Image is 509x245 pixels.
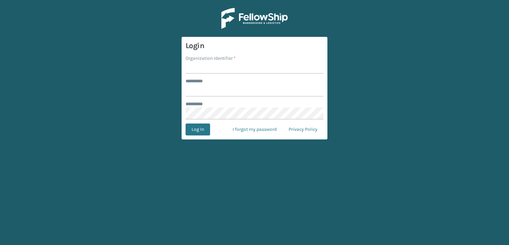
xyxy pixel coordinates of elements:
h3: Login [186,41,323,51]
label: Organization Identifier [186,55,236,62]
button: Log In [186,123,210,135]
a: Privacy Policy [283,123,323,135]
img: Logo [221,8,288,29]
a: I forgot my password [227,123,283,135]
